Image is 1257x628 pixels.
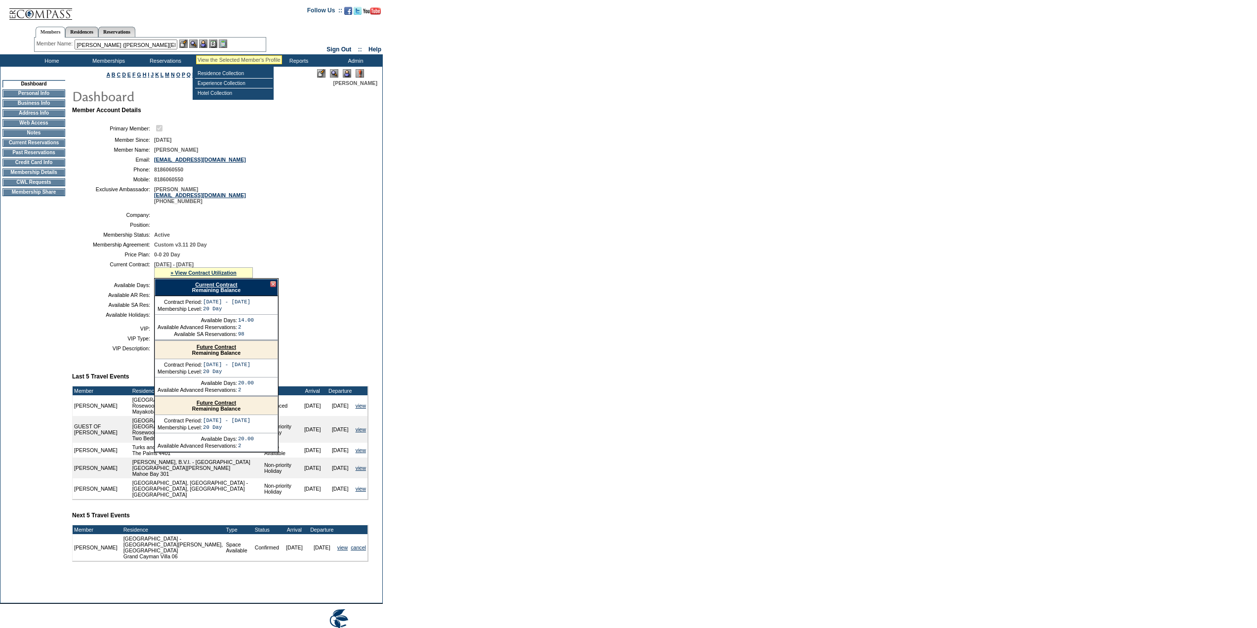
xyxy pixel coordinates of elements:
[154,176,183,182] span: 8186060550
[154,261,194,267] span: [DATE] - [DATE]
[326,395,354,416] td: [DATE]
[358,46,362,53] span: ::
[131,416,263,443] td: [GEOGRAPHIC_DATA], [GEOGRAPHIC_DATA] - [GEOGRAPHIC_DATA] Rosewood Phuket Partial Ocean View Pool ...
[203,369,250,375] td: 20 Day
[281,525,308,534] td: Arrival
[73,386,131,395] td: Member
[127,72,131,78] a: E
[76,147,150,153] td: Member Name:
[76,212,150,218] td: Company:
[263,478,299,499] td: Non-priority Holiday
[195,88,273,98] td: Hotel Collection
[326,416,354,443] td: [DATE]
[326,478,354,499] td: [DATE]
[76,261,150,278] td: Current Contract:
[326,443,354,458] td: [DATE]
[76,232,150,238] td: Membership Status:
[76,157,150,163] td: Email:
[155,279,278,296] div: Remaining Balance
[2,178,65,186] td: CWL Requests
[131,443,263,458] td: Turks and Caicos - The Palms The Palms 4401
[198,57,281,63] div: View the Selected Member's Profile
[176,72,180,78] a: O
[154,157,246,163] a: [EMAIL_ADDRESS][DOMAIN_NAME]
[281,534,308,561] td: [DATE]
[187,72,191,78] a: Q
[195,69,273,79] td: Residence Collection
[154,192,246,198] a: [EMAIL_ADDRESS][DOMAIN_NAME]
[158,387,237,393] td: Available Advanced Reservations:
[151,72,154,78] a: J
[195,282,237,288] a: Current Contract
[72,373,129,380] b: Last 5 Travel Events
[22,54,79,67] td: Home
[195,79,273,88] td: Experience Collection
[137,72,141,78] a: G
[76,167,150,172] td: Phone:
[158,369,202,375] td: Membership Level:
[356,447,366,453] a: view
[179,40,188,48] img: b_edit.gif
[238,436,254,442] td: 20.00
[158,324,237,330] td: Available Advanced Reservations:
[269,54,326,67] td: Reports
[2,99,65,107] td: Business Info
[2,109,65,117] td: Address Info
[299,416,326,443] td: [DATE]
[203,299,250,305] td: [DATE] - [DATE]
[2,89,65,97] td: Personal Info
[155,397,278,415] div: Remaining Balance
[107,72,110,78] a: A
[122,72,126,78] a: D
[263,395,299,416] td: Advanced
[263,443,299,458] td: Space Available
[76,312,150,318] td: Available Holidays:
[197,344,236,350] a: Future Contract
[337,544,348,550] a: view
[158,443,237,449] td: Available Advanced Reservations:
[219,40,227,48] img: b_calculator.gif
[209,40,217,48] img: Reservations
[158,306,202,312] td: Membership Level:
[73,458,131,478] td: [PERSON_NAME]
[356,403,366,409] a: view
[225,525,253,534] td: Type
[158,380,237,386] td: Available Days:
[2,119,65,127] td: Web Access
[72,512,130,519] b: Next 5 Travel Events
[238,380,254,386] td: 20.00
[76,176,150,182] td: Mobile:
[72,107,141,114] b: Member Account Details
[148,72,149,78] a: I
[143,72,147,78] a: H
[343,69,351,78] img: Impersonate
[112,72,116,78] a: B
[36,27,66,38] a: Members
[76,345,150,351] td: VIP Description:
[351,544,366,550] a: cancel
[158,436,237,442] td: Available Days:
[76,186,150,204] td: Exclusive Ambassador:
[189,40,198,48] img: View
[238,324,254,330] td: 2
[203,306,250,312] td: 20 Day
[161,72,163,78] a: L
[326,54,383,67] td: Admin
[356,465,366,471] a: view
[299,443,326,458] td: [DATE]
[182,72,185,78] a: P
[158,424,202,430] td: Membership Level:
[263,386,299,395] td: Type
[73,443,131,458] td: [PERSON_NAME]
[155,72,159,78] a: K
[76,335,150,341] td: VIP Type:
[199,40,207,48] img: Impersonate
[356,426,366,432] a: view
[238,331,254,337] td: 98
[131,478,263,499] td: [GEOGRAPHIC_DATA], [GEOGRAPHIC_DATA] - [GEOGRAPHIC_DATA], [GEOGRAPHIC_DATA] [GEOGRAPHIC_DATA]
[73,416,131,443] td: GUEST OF [PERSON_NAME]
[73,395,131,416] td: [PERSON_NAME]
[203,424,250,430] td: 20 Day
[76,242,150,248] td: Membership Agreement:
[326,46,351,53] a: Sign Out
